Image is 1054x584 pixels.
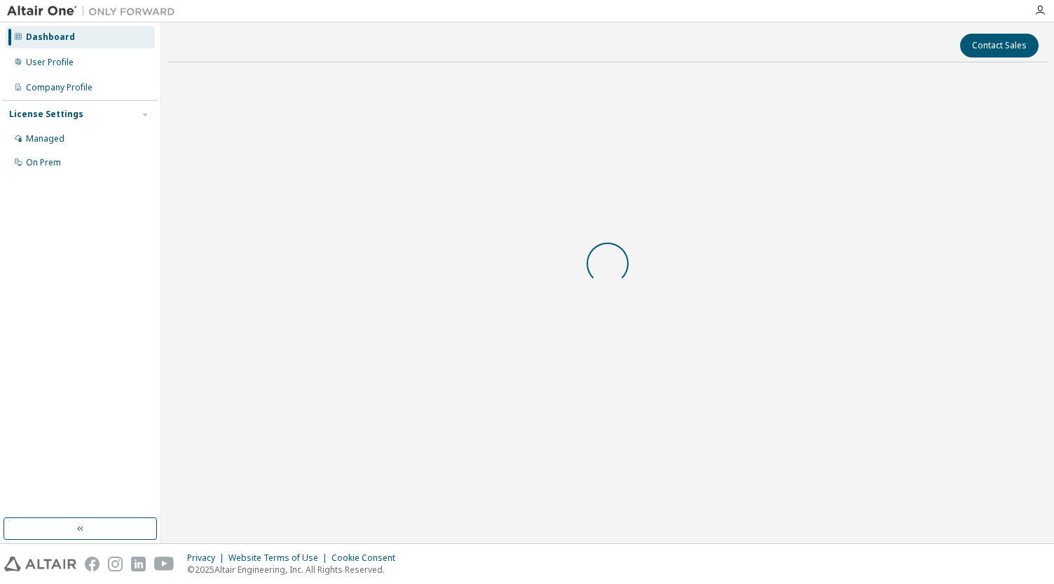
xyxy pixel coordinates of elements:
img: Altair One [7,4,182,18]
div: User Profile [26,57,74,68]
div: Privacy [187,552,228,564]
div: Cookie Consent [331,552,404,564]
button: Contact Sales [960,34,1039,57]
div: Managed [26,133,64,144]
img: facebook.svg [85,557,100,571]
div: Company Profile [26,82,93,93]
div: Website Terms of Use [228,552,331,564]
img: instagram.svg [108,557,123,571]
img: altair_logo.svg [4,557,76,571]
div: License Settings [9,109,83,120]
div: On Prem [26,157,61,168]
img: youtube.svg [154,557,174,571]
p: © 2025 Altair Engineering, Inc. All Rights Reserved. [187,564,404,576]
img: linkedin.svg [131,557,146,571]
div: Dashboard [26,32,75,43]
